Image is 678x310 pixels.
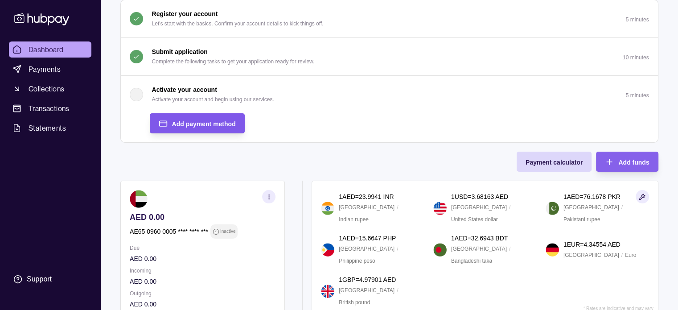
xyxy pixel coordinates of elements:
p: AED 0.00 [130,212,275,222]
span: Transactions [29,103,70,114]
a: Support [9,270,91,289]
p: Complete the following tasks to get your application ready for review. [152,57,315,66]
img: ph [321,243,334,256]
button: Submit application Complete the following tasks to get your application ready for review.10 minutes [121,38,658,75]
p: [GEOGRAPHIC_DATA] [563,203,619,212]
p: Pakistani rupee [563,215,600,224]
button: Activate your account Activate your account and begin using our services.5 minutes [121,76,658,113]
p: Inactive [220,227,235,236]
a: Transactions [9,100,91,116]
p: 1 AED = 15.6647 PHP [339,233,396,243]
p: AED 0.00 [130,299,275,309]
p: / [621,203,623,212]
p: 1 EUR = 4.34554 AED [563,240,620,249]
p: Outgoing [130,289,275,298]
button: Payment calculator [517,152,592,172]
img: us [433,202,447,215]
p: Activate your account [152,85,217,95]
p: 10 minutes [623,54,649,61]
p: Indian rupee [339,215,369,224]
p: Incoming [130,266,275,276]
p: [GEOGRAPHIC_DATA] [451,203,507,212]
p: AED 0.00 [130,254,275,264]
p: Activate your account and begin using our services. [152,95,274,104]
p: / [509,244,510,254]
p: / [621,250,623,260]
span: Collections [29,83,64,94]
p: 5 minutes [625,17,649,23]
span: Payment calculator [526,159,583,166]
p: Bangladeshi taka [451,256,492,266]
span: Dashboard [29,44,64,55]
img: bd [433,243,447,256]
p: Euro [625,250,636,260]
a: Payments [9,61,91,77]
img: de [546,243,559,256]
a: Dashboard [9,41,91,58]
p: [GEOGRAPHIC_DATA] [339,285,394,295]
a: Collections [9,81,91,97]
span: Add payment method [172,120,236,128]
p: 1 AED = 76.1678 PKR [563,192,620,202]
p: 1 AED = 23.9941 INR [339,192,394,202]
p: United States dollar [451,215,498,224]
p: 1 AED = 32.6943 BDT [451,233,508,243]
a: Statements [9,120,91,136]
p: 1 GBP = 4.97901 AED [339,275,396,285]
p: Due [130,243,275,253]
img: gb [321,285,334,298]
p: / [397,203,398,212]
img: pk [546,202,559,215]
p: [GEOGRAPHIC_DATA] [339,203,394,212]
p: / [397,285,398,295]
p: British pound [339,298,370,307]
p: Let's start with the basics. Confirm your account details to kick things off. [152,19,324,29]
p: 5 minutes [625,92,649,99]
div: Support [27,274,52,284]
img: ae [130,190,148,208]
p: Philippine peso [339,256,375,266]
p: 1 USD = 3.68163 AED [451,192,508,202]
p: [GEOGRAPHIC_DATA] [451,244,507,254]
div: Activate your account Activate your account and begin using our services.5 minutes [121,113,658,142]
span: Payments [29,64,61,74]
p: AED 0.00 [130,277,275,286]
img: in [321,202,334,215]
button: Add funds [596,152,658,172]
p: / [509,203,510,212]
p: [GEOGRAPHIC_DATA] [339,244,394,254]
p: [GEOGRAPHIC_DATA] [563,250,619,260]
p: Submit application [152,47,208,57]
p: / [397,244,398,254]
span: Statements [29,123,66,133]
p: Register your account [152,9,218,19]
button: Add payment method [150,113,245,133]
span: Add funds [618,159,649,166]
